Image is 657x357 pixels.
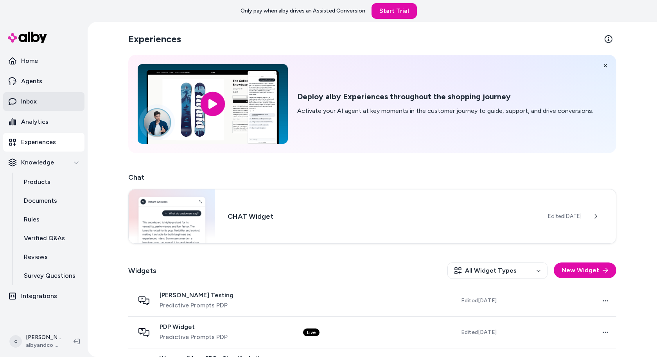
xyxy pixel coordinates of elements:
h2: Deploy alby Experiences throughout the shopping journey [297,92,593,102]
p: Activate your AI agent at key moments in the customer journey to guide, support, and drive conver... [297,106,593,116]
p: Agents [21,77,42,86]
p: Integrations [21,291,57,301]
h2: Chat [128,172,616,183]
p: Rules [24,215,39,224]
span: [PERSON_NAME] Testing [160,291,233,299]
p: [PERSON_NAME] [26,334,61,341]
p: Only pay when alby drives an Assisted Conversion [241,7,365,15]
button: Knowledge [3,153,84,172]
a: Documents [16,191,84,210]
p: Reviews [24,252,48,262]
p: Analytics [21,117,48,127]
p: Home [21,56,38,66]
h2: Experiences [128,33,181,45]
a: Integrations [3,287,84,305]
span: Edited [DATE] [461,328,497,336]
h2: Widgets [128,265,156,276]
a: Verified Q&As [16,229,84,248]
div: Live [303,328,320,336]
img: alby Logo [8,32,47,43]
a: Survey Questions [16,266,84,285]
span: PDP Widget [160,323,228,331]
span: Predictive Prompts PDP [160,332,228,342]
p: Knowledge [21,158,54,167]
p: Products [24,177,50,187]
a: Inbox [3,92,84,111]
a: Products [16,173,84,191]
a: Rules [16,210,84,229]
p: Survey Questions [24,271,75,280]
a: Agents [3,72,84,91]
span: Predictive Prompts PDP [160,301,233,310]
a: Analytics [3,112,84,131]
a: Start Trial [372,3,417,19]
span: Edited [DATE] [548,212,582,220]
button: c[PERSON_NAME]albyandco SolCon [5,329,67,354]
span: albyandco SolCon [26,341,61,349]
span: c [9,335,22,348]
img: Chat widget [129,189,215,243]
a: Reviews [16,248,84,266]
p: Documents [24,196,57,205]
h3: CHAT Widget [228,211,535,222]
p: Inbox [21,97,37,106]
a: Home [3,52,84,70]
span: Edited [DATE] [461,297,497,305]
p: Experiences [21,137,56,147]
button: New Widget [554,262,616,278]
button: All Widget Types [447,262,547,279]
a: Experiences [3,133,84,152]
p: Verified Q&As [24,234,65,243]
a: Chat widgetCHAT WidgetEdited[DATE] [128,189,616,244]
